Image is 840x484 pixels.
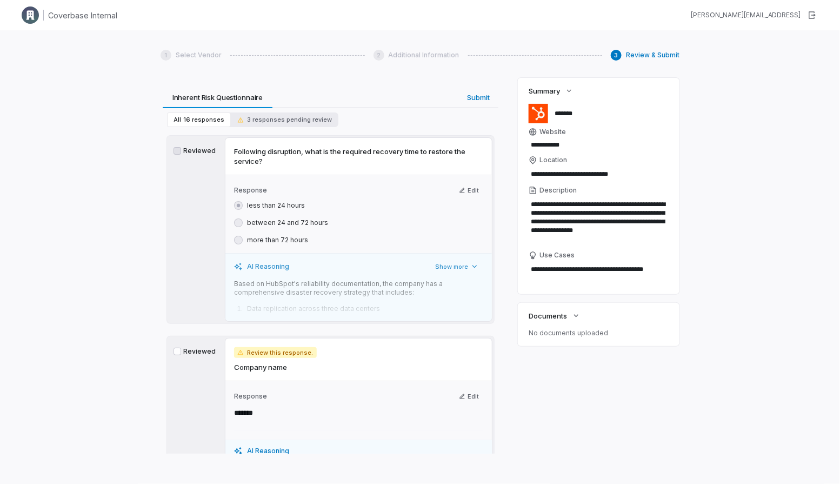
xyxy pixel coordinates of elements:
span: Website [539,128,566,136]
button: Reviewed [174,348,181,355]
p: Based on HubSpot's reliability documentation, the company has a comprehensive disaster recovery s... [234,280,483,297]
input: Location [529,167,669,182]
span: Following disruption, what is the required recovery time to restore the service? [234,147,483,166]
button: Summary [525,81,576,101]
div: 3 [611,50,622,61]
span: Inherent Risk Questionnaire [168,90,268,104]
label: Reviewed [174,147,217,155]
span: AI Reasoning [247,262,289,271]
label: more than 72 hours [247,236,308,244]
p: No documents uploaded [529,329,669,337]
div: 1 [161,50,171,61]
span: 16 responses [183,116,224,124]
span: Select Vendor [176,51,222,59]
label: less than 24 hours [247,201,305,210]
textarea: Description [529,197,669,247]
span: Location [539,156,567,164]
span: Submit [463,90,494,104]
li: Data replication across three data centers [244,304,483,313]
img: Clerk Logo [22,6,39,24]
button: Reviewed [174,147,181,155]
span: Review & Submit [626,51,679,59]
span: Company name [234,362,287,372]
h1: Coverbase Internal [48,10,117,21]
span: Documents [529,311,567,321]
span: Description [539,186,577,195]
span: 3 responses pending review [237,116,332,124]
span: AI Reasoning [247,447,289,455]
label: Response [234,186,452,195]
button: Edit [455,390,483,403]
span: Use Cases [539,251,575,260]
textarea: Use Cases [529,262,669,286]
button: Documents [525,306,583,326]
span: Additional Information [389,51,459,59]
div: 2 [374,50,384,61]
label: Response [234,392,452,401]
span: Summary [529,86,560,96]
label: between 24 and 72 hours [247,218,328,227]
div: [PERSON_NAME][EMAIL_ADDRESS] [691,11,801,19]
span: Review this response. [234,347,317,358]
input: Website [529,138,651,151]
button: Show more [431,260,483,273]
button: All [167,112,231,127]
button: Edit [455,184,483,197]
label: Reviewed [174,347,217,356]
